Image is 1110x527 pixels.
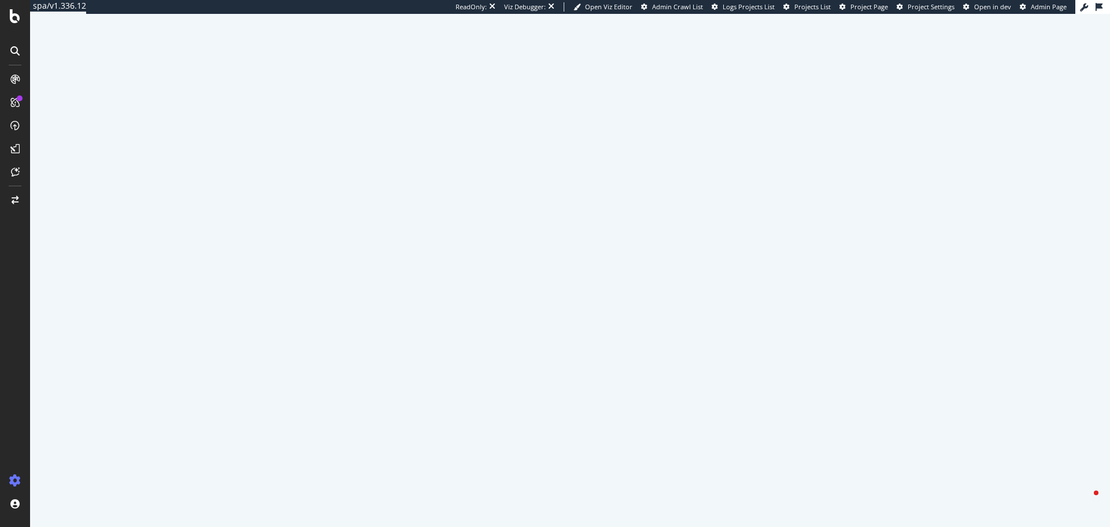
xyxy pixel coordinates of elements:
a: Admin Crawl List [641,2,703,12]
a: Open in dev [963,2,1011,12]
span: Projects List [794,2,831,11]
a: Project Settings [897,2,954,12]
span: Open Viz Editor [585,2,632,11]
a: Projects List [783,2,831,12]
a: Open Viz Editor [573,2,632,12]
span: Project Page [850,2,888,11]
span: Project Settings [908,2,954,11]
div: ReadOnly: [456,2,487,12]
span: Admin Crawl List [652,2,703,11]
span: Logs Projects List [723,2,775,11]
span: Admin Page [1031,2,1067,11]
div: Viz Debugger: [504,2,546,12]
a: Logs Projects List [712,2,775,12]
a: Project Page [839,2,888,12]
a: Admin Page [1020,2,1067,12]
iframe: Intercom live chat [1071,488,1098,515]
span: Open in dev [974,2,1011,11]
